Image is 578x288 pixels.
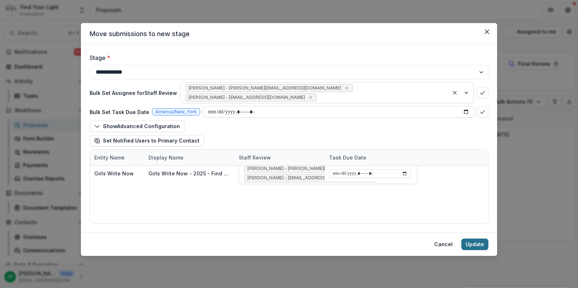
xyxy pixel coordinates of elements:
[234,150,325,165] div: Staff Review
[307,94,314,101] div: Remove Jake Goldbas - jgoldbas@fylf.org
[325,150,415,165] div: Task Due Date
[90,121,185,132] button: ShowAdvanced Configuration
[144,150,234,165] div: Display Name
[247,166,376,171] span: [PERSON_NAME] - [PERSON_NAME][EMAIL_ADDRESS][DOMAIN_NAME]
[325,154,371,161] div: Task Due Date
[90,154,129,161] div: Entity Name
[144,154,188,161] div: Display Name
[148,170,230,177] div: Girls Write Now - 2025 - Find Your Light Foundation 25/26 RFP Grant Application
[450,88,459,97] div: Clear selected options
[81,23,497,45] header: Move submissions to new stage
[90,108,149,116] p: Bulk Set Task Due Date
[247,175,364,180] span: [PERSON_NAME] - [EMAIL_ADDRESS][DOMAIN_NAME]
[477,87,488,99] button: bulk-confirm-option
[90,150,144,165] div: Entity Name
[430,239,457,250] button: Cancel
[461,239,488,250] button: Update
[90,89,177,97] p: Bulk Set Assignee for Staff Review
[481,26,493,38] button: Close
[343,84,350,92] div: Remove Jeffrey Dollinger - jdollinger@fylf.org
[94,170,134,177] div: Girls Write Now
[90,53,484,62] label: Stage
[477,106,488,118] button: bulk-confirm-option
[234,154,275,161] div: Staff Review
[155,109,197,114] span: America/New_York
[90,135,204,147] button: Set Notified Users to Primary Contact
[189,86,341,91] span: [PERSON_NAME] - [PERSON_NAME][EMAIL_ADDRESS][DOMAIN_NAME]
[189,95,305,100] span: [PERSON_NAME] - [EMAIL_ADDRESS][DOMAIN_NAME]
